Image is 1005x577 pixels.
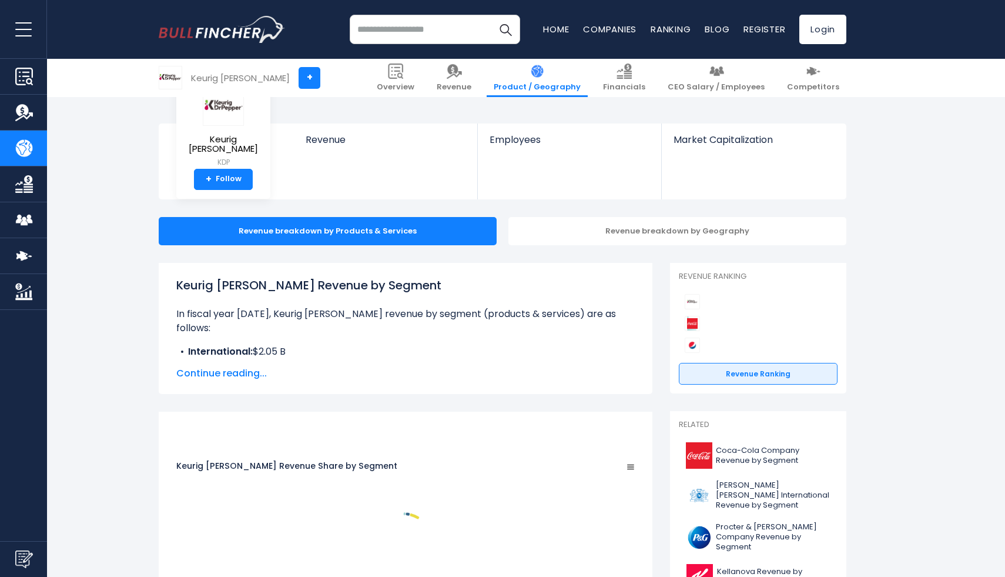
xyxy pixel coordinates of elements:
img: Keurig Dr Pepper competitors logo [685,294,700,309]
img: PG logo [686,524,712,551]
b: International: [188,345,253,358]
a: [PERSON_NAME] [PERSON_NAME] International Revenue by Segment [679,478,838,513]
a: Keurig [PERSON_NAME] KDP [185,86,262,169]
div: Revenue breakdown by Products & Services [159,217,497,245]
a: Employees [478,124,661,165]
a: +Follow [194,169,253,190]
tspan: Keurig [PERSON_NAME] Revenue Share by Segment [176,460,397,472]
span: Market Capitalization [674,134,833,145]
span: Employees [490,134,649,145]
span: CEO Salary / Employees [668,82,765,92]
a: Login [799,15,846,44]
span: Financials [603,82,645,92]
small: KDP [186,157,261,168]
a: CEO Salary / Employees [661,59,772,97]
p: In fiscal year [DATE], Keurig [PERSON_NAME] revenue by segment (products & services) are as follows: [176,307,635,335]
a: Revenue [294,124,478,165]
span: Competitors [787,82,839,92]
img: Coca-Cola Company competitors logo [685,316,700,331]
img: KDP logo [159,66,182,89]
a: Blog [705,23,729,35]
a: Go to homepage [159,16,285,43]
img: PepsiCo competitors logo [685,338,700,353]
span: Overview [377,82,414,92]
span: Revenue [306,134,466,145]
p: Related [679,420,838,430]
a: Overview [370,59,421,97]
a: Procter & [PERSON_NAME] Company Revenue by Segment [679,519,838,555]
a: Revenue [430,59,478,97]
a: Ranking [651,23,691,35]
strong: + [206,174,212,185]
img: bullfincher logo [159,16,285,43]
p: Revenue Ranking [679,272,838,282]
tspan: 60.78 % [349,558,368,563]
img: KDP logo [203,86,244,126]
a: Companies [583,23,636,35]
img: KO logo [686,442,712,469]
div: Keurig [PERSON_NAME] [191,71,290,85]
h1: Keurig [PERSON_NAME] Revenue by Segment [176,276,635,294]
a: Revenue Ranking [679,363,838,385]
span: Continue reading... [176,366,635,381]
button: Search [491,15,520,44]
a: Home [543,23,569,35]
span: Revenue [437,82,471,92]
a: Financials [596,59,652,97]
span: [PERSON_NAME] [PERSON_NAME] International Revenue by Segment [716,481,830,511]
li: $2.05 B [176,345,635,359]
span: Coca-Cola Company Revenue by Segment [716,446,830,466]
span: Keurig [PERSON_NAME] [186,135,261,154]
a: Register [743,23,785,35]
tspan: 25.84 % [444,545,463,551]
span: Procter & [PERSON_NAME] Company Revenue by Segment [716,522,830,552]
a: Competitors [780,59,846,97]
a: Product / Geography [487,59,588,97]
a: + [299,67,320,89]
img: PM logo [686,482,712,509]
a: Coca-Cola Company Revenue by Segment [679,439,838,472]
div: Revenue breakdown by Geography [508,217,846,245]
a: Market Capitalization [662,124,845,165]
span: Product / Geography [494,82,581,92]
tspan: 13.37 % [416,496,433,502]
